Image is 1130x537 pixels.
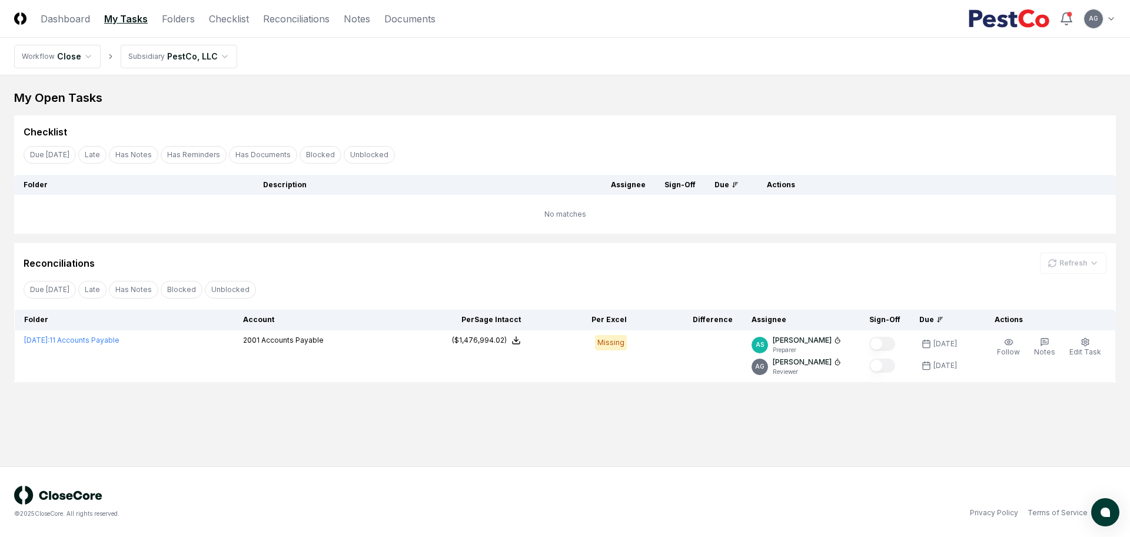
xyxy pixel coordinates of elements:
[919,314,966,325] div: Due
[933,360,957,371] div: [DATE]
[14,89,1116,106] div: My Open Tasks
[970,508,1018,518] a: Privacy Policy
[968,9,1050,28] img: PestCo logo
[636,310,742,330] th: Difference
[209,12,249,26] a: Checklist
[24,146,76,164] button: Due Today
[755,362,765,371] span: AG
[997,347,1020,356] span: Follow
[1032,335,1058,360] button: Notes
[300,146,341,164] button: Blocked
[14,509,565,518] div: © 2025 CloseCore. All rights reserved.
[595,335,627,350] div: Missing
[14,175,254,195] th: Folder
[254,175,601,195] th: Description
[933,339,957,349] div: [DATE]
[384,12,436,26] a: Documents
[860,310,910,330] th: Sign-Off
[229,146,297,164] button: Has Documents
[344,146,395,164] button: Unblocked
[109,281,158,299] button: Has Notes
[1091,498,1119,526] button: atlas-launcher
[1034,347,1055,356] span: Notes
[104,12,148,26] a: My Tasks
[24,336,119,344] a: [DATE]:11 Accounts Payable
[773,367,841,376] p: Reviewer
[162,12,195,26] a: Folders
[109,146,158,164] button: Has Notes
[24,125,67,139] div: Checklist
[1069,347,1101,356] span: Edit Task
[742,310,860,330] th: Assignee
[243,314,415,325] div: Account
[756,340,764,349] span: AS
[78,281,107,299] button: Late
[601,175,655,195] th: Assignee
[985,314,1106,325] div: Actions
[14,45,237,68] nav: breadcrumb
[14,12,26,25] img: Logo
[78,146,107,164] button: Late
[161,281,202,299] button: Blocked
[243,336,260,344] span: 2001
[452,335,507,346] div: ($1,476,994.02)
[655,175,705,195] th: Sign-Off
[714,180,739,190] div: Due
[24,256,95,270] div: Reconciliations
[263,12,330,26] a: Reconciliations
[14,486,102,505] img: logo
[869,359,895,373] button: Mark complete
[161,146,227,164] button: Has Reminders
[15,310,234,330] th: Folder
[1028,508,1088,518] a: Terms of Service
[773,335,832,346] p: [PERSON_NAME]
[530,310,636,330] th: Per Excel
[773,346,841,354] p: Preparer
[452,335,521,346] button: ($1,476,994.02)
[14,195,1116,234] td: No matches
[1083,8,1104,29] button: AG
[1067,335,1104,360] button: Edit Task
[344,12,370,26] a: Notes
[424,310,530,330] th: Per Sage Intacct
[128,51,165,62] div: Subsidiary
[24,281,76,299] button: Due Today
[757,180,1106,190] div: Actions
[1089,14,1098,23] span: AG
[869,337,895,351] button: Mark complete
[261,336,324,344] span: Accounts Payable
[24,336,49,344] span: [DATE] :
[205,281,256,299] button: Unblocked
[773,357,832,367] p: [PERSON_NAME]
[41,12,90,26] a: Dashboard
[995,335,1022,360] button: Follow
[22,51,55,62] div: Workflow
